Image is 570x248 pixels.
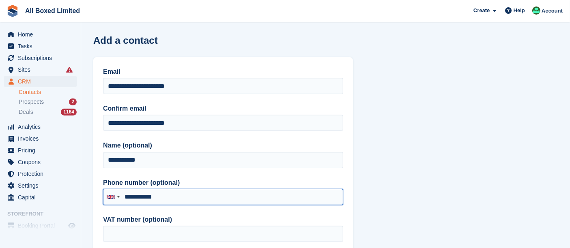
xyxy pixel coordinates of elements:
i: Smart entry sync failures have occurred [66,66,73,73]
span: Create [473,6,490,15]
a: menu [4,41,77,52]
span: Pricing [18,145,67,156]
h1: Add a contact [93,35,158,46]
a: menu [4,145,77,156]
span: Home [18,29,67,40]
a: menu [4,64,77,75]
label: Phone number (optional) [103,178,343,188]
a: menu [4,156,77,168]
span: Booking Portal [18,220,67,231]
div: 2 [69,98,77,105]
span: Analytics [18,121,67,133]
a: menu [4,220,77,231]
span: Invoices [18,133,67,144]
span: Settings [18,180,67,191]
a: menu [4,121,77,133]
div: 1164 [61,109,77,115]
span: Deals [19,108,33,116]
label: Confirm email [103,104,343,113]
label: Name (optional) [103,141,343,150]
span: Account [542,7,563,15]
a: menu [4,52,77,64]
div: United Kingdom: +44 [103,189,122,205]
img: Enquiries [532,6,540,15]
img: stora-icon-8386f47178a22dfd0bd8f6a31ec36ba5ce8667c1dd55bd0f319d3a0aa187defe.svg [6,5,19,17]
span: Subscriptions [18,52,67,64]
span: Tasks [18,41,67,52]
a: All Boxed Limited [22,4,83,17]
a: menu [4,29,77,40]
a: menu [4,192,77,203]
span: Capital [18,192,67,203]
span: Protection [18,168,67,180]
a: Prospects 2 [19,98,77,106]
a: menu [4,168,77,180]
span: Sites [18,64,67,75]
a: menu [4,180,77,191]
span: Coupons [18,156,67,168]
span: CRM [18,76,67,87]
a: Deals 1164 [19,108,77,116]
span: Prospects [19,98,44,106]
a: menu [4,76,77,87]
a: menu [4,133,77,144]
label: Email [103,67,343,77]
a: Contacts [19,88,77,96]
a: Preview store [67,221,77,231]
label: VAT number (optional) [103,215,343,224]
span: Storefront [7,210,81,218]
span: Help [514,6,525,15]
